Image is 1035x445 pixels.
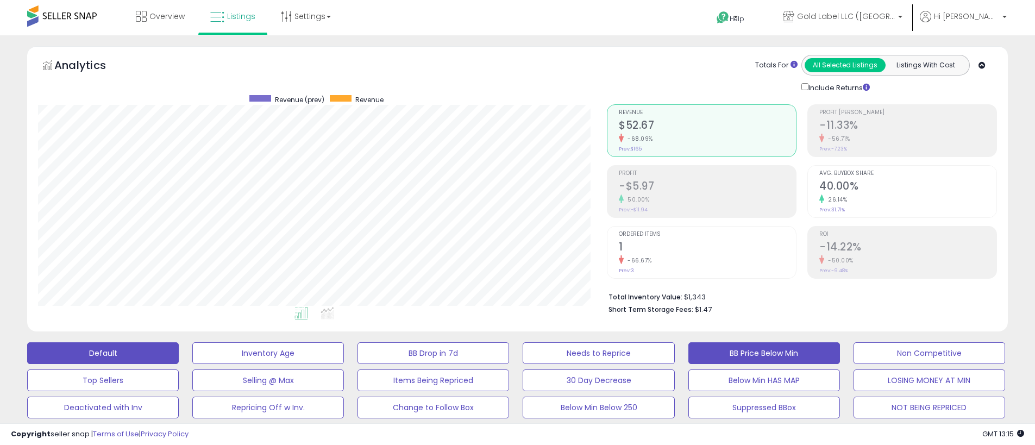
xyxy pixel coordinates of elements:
[824,256,854,265] small: -50.00%
[192,369,344,391] button: Selling @ Max
[695,304,712,315] span: $1.47
[619,267,634,274] small: Prev: 3
[819,110,996,116] span: Profit [PERSON_NAME]
[624,135,653,143] small: -68.09%
[609,305,693,314] b: Short Term Storage Fees:
[755,60,798,71] div: Totals For
[523,342,674,364] button: Needs to Reprice
[609,292,682,302] b: Total Inventory Value:
[819,146,847,152] small: Prev: -7.23%
[619,119,796,134] h2: $52.67
[619,241,796,255] h2: 1
[920,11,1007,35] a: Hi [PERSON_NAME]
[824,135,850,143] small: -56.71%
[819,206,845,213] small: Prev: 31.71%
[141,429,189,439] a: Privacy Policy
[819,119,996,134] h2: -11.33%
[819,267,848,274] small: Prev: -9.48%
[819,231,996,237] span: ROI
[227,11,255,22] span: Listings
[11,429,189,440] div: seller snap | |
[54,58,127,76] h5: Analytics
[27,369,179,391] button: Top Sellers
[819,171,996,177] span: Avg. Buybox Share
[624,196,649,204] small: 50.00%
[824,196,847,204] small: 26.14%
[688,342,840,364] button: BB Price Below Min
[624,256,652,265] small: -66.67%
[708,3,766,35] a: Help
[688,397,840,418] button: Suppressed BBox
[357,369,509,391] button: Items Being Repriced
[11,429,51,439] strong: Copyright
[357,397,509,418] button: Change to Follow Box
[619,180,796,195] h2: -$5.97
[854,397,1005,418] button: NOT BEING REPRICED
[854,369,1005,391] button: LOSING MONEY AT MIN
[619,146,642,152] small: Prev: $165
[192,397,344,418] button: Repricing Off w Inv.
[619,231,796,237] span: Ordered Items
[885,58,966,72] button: Listings With Cost
[805,58,886,72] button: All Selected Listings
[854,342,1005,364] button: Non Competitive
[797,11,895,22] span: Gold Label LLC ([GEOGRAPHIC_DATA])
[275,95,324,104] span: Revenue (prev)
[793,81,883,93] div: Include Returns
[27,397,179,418] button: Deactivated with Inv
[619,171,796,177] span: Profit
[609,290,989,303] li: $1,343
[523,397,674,418] button: Below Min Below 250
[819,241,996,255] h2: -14.22%
[619,206,648,213] small: Prev: -$11.94
[819,180,996,195] h2: 40.00%
[523,369,674,391] button: 30 Day Decrease
[688,369,840,391] button: Below Min HAS MAP
[149,11,185,22] span: Overview
[982,429,1024,439] span: 2025-08-11 13:15 GMT
[716,11,730,24] i: Get Help
[934,11,999,22] span: Hi [PERSON_NAME]
[357,342,509,364] button: BB Drop in 7d
[730,14,744,23] span: Help
[355,95,384,104] span: Revenue
[27,342,179,364] button: Default
[619,110,796,116] span: Revenue
[93,429,139,439] a: Terms of Use
[192,342,344,364] button: Inventory Age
